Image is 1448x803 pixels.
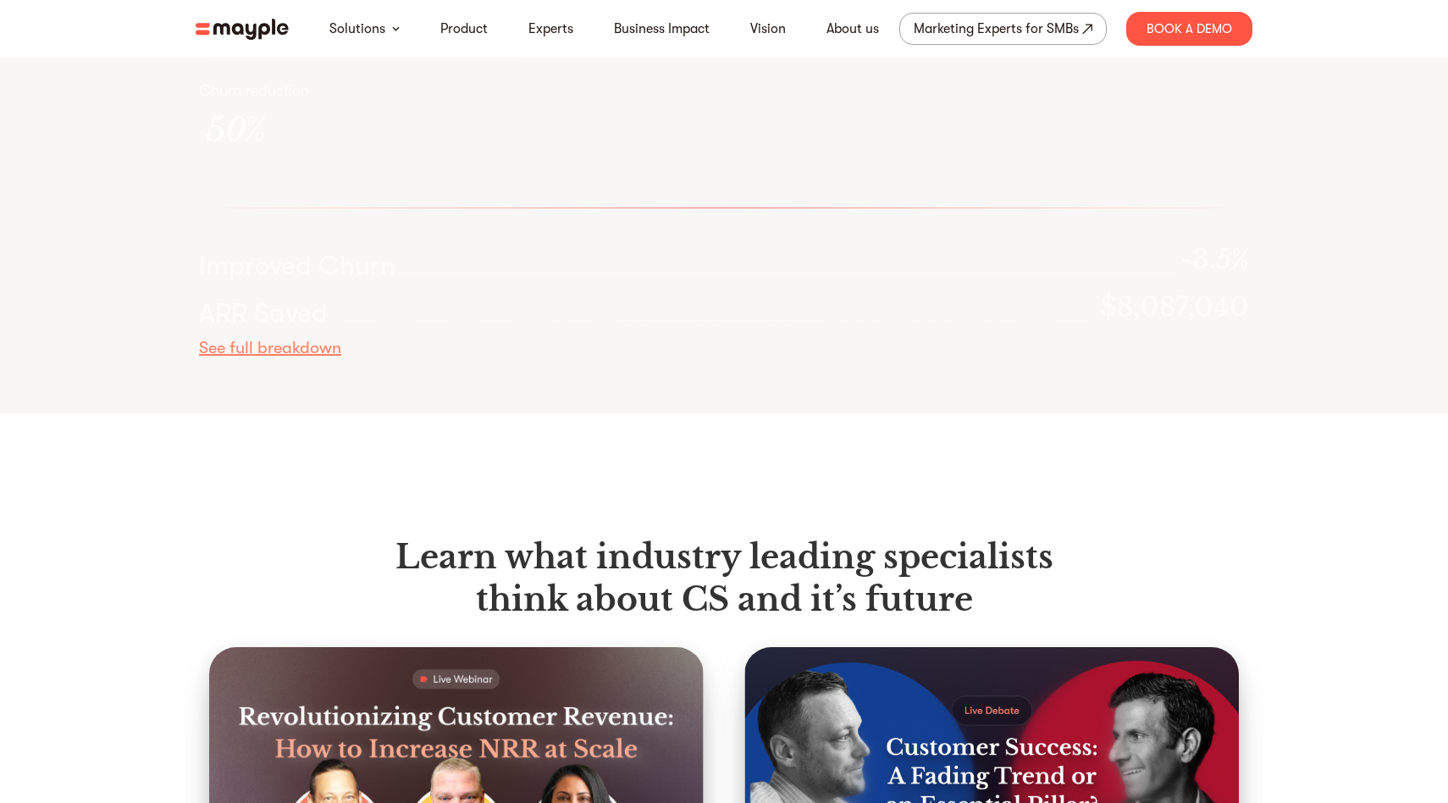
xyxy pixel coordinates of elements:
[750,19,786,39] a: Vision
[199,296,328,330] div: ARR Saved
[199,337,1249,359] div: See full breakdown
[196,19,289,40] img: mayple-logo
[1100,290,1249,324] p: $8,087,040
[614,19,710,39] a: Business Impact
[199,80,714,101] p: Churn reduction
[440,19,488,39] a: Product
[395,536,1053,620] h1: Learn what industry leading specialists think about CS and it’s future
[1192,242,1249,276] span: 3.5%
[899,13,1107,45] a: Marketing Experts for SMBs
[914,17,1079,41] div: Marketing Experts for SMBs
[528,19,573,39] a: Experts
[1126,12,1252,46] div: Book A Demo
[199,249,395,283] div: Improved Churn
[329,19,385,39] a: Solutions
[392,26,400,31] img: arrow-down
[1180,242,1249,276] p: -
[826,19,879,39] a: About us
